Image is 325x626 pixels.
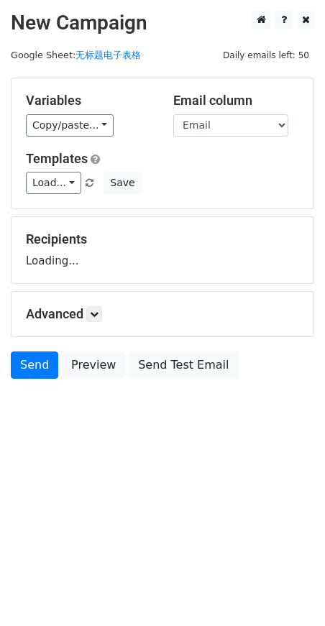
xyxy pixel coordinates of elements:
a: 无标题电子表格 [75,50,141,60]
a: Load... [26,172,81,194]
button: Save [104,172,141,194]
span: Daily emails left: 50 [218,47,314,63]
h5: Variables [26,93,152,109]
a: Daily emails left: 50 [218,50,314,60]
a: Templates [26,151,88,166]
h5: Advanced [26,306,299,322]
a: Copy/paste... [26,114,114,137]
div: Loading... [26,231,299,269]
a: Send Test Email [129,351,238,379]
h2: New Campaign [11,11,314,35]
h5: Recipients [26,231,299,247]
small: Google Sheet: [11,50,141,60]
a: Send [11,351,58,379]
a: Preview [62,351,125,379]
h5: Email column [173,93,299,109]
